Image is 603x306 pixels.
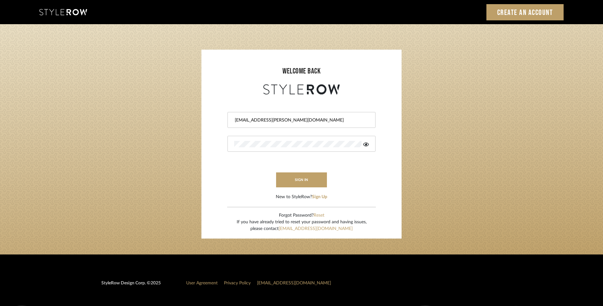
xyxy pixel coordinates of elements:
a: User Agreement [186,281,218,285]
a: Create an Account [486,4,564,20]
div: Forgot Password? [237,212,367,219]
button: Sign Up [312,194,327,200]
input: Email Address [234,117,367,123]
div: StyleRow Design Corp. ©2025 [101,280,161,292]
div: If you have already tried to reset your password and having issues, please contact [237,219,367,232]
a: [EMAIL_ADDRESS][DOMAIN_NAME] [279,226,353,231]
a: Privacy Policy [224,281,251,285]
button: Reset [314,212,324,219]
button: sign in [276,172,327,187]
div: New to StyleRow? [276,194,327,200]
a: [EMAIL_ADDRESS][DOMAIN_NAME] [257,281,331,285]
div: welcome back [208,66,395,77]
